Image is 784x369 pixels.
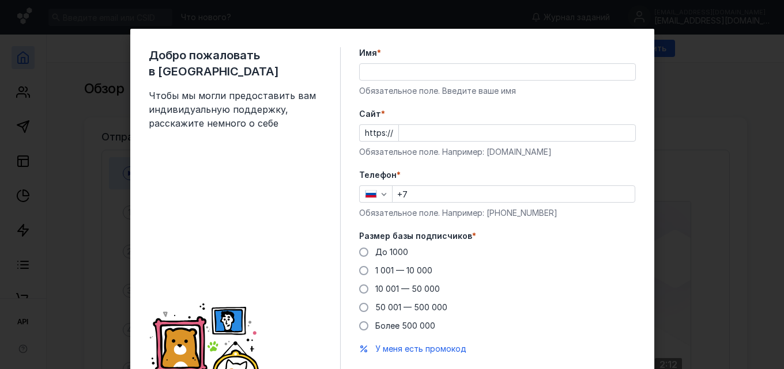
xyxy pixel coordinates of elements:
span: Размер базы подписчиков [359,230,472,242]
span: Имя [359,47,377,59]
span: Более 500 000 [375,321,435,330]
span: 1 001 — 10 000 [375,265,432,275]
span: До 1000 [375,247,408,257]
span: У меня есть промокод [375,344,466,353]
div: Обязательное поле. Например: [PHONE_NUMBER] [359,207,636,219]
span: Добро пожаловать в [GEOGRAPHIC_DATA] [149,47,322,79]
span: Cайт [359,108,381,120]
div: Обязательное поле. Например: [DOMAIN_NAME] [359,146,636,158]
span: Чтобы мы могли предоставить вам индивидуальную поддержку, расскажите немного о себе [149,89,322,130]
span: Телефон [359,169,397,181]
span: 50 001 — 500 000 [375,302,447,312]
div: Обязательное поле. Введите ваше имя [359,85,636,97]
button: У меня есть промокод [375,343,466,355]
span: 10 001 — 50 000 [375,284,440,294]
